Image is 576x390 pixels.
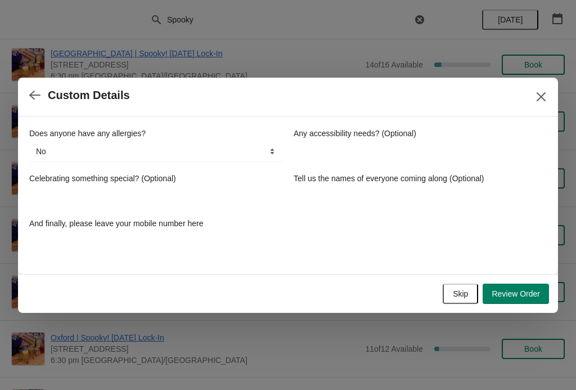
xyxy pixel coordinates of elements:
label: Any accessibility needs? (Optional) [294,128,416,139]
label: And finally, please leave your mobile number here [29,218,203,229]
button: Skip [443,284,478,304]
span: Review Order [492,289,540,298]
button: Review Order [483,284,549,304]
h2: Custom Details [48,89,130,102]
span: Skip [453,289,468,298]
button: Close [531,87,551,107]
label: Tell us the names of everyone coming along (Optional) [294,173,484,184]
label: Celebrating something special? (Optional) [29,173,176,184]
label: Does anyone have any allergies? [29,128,146,139]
